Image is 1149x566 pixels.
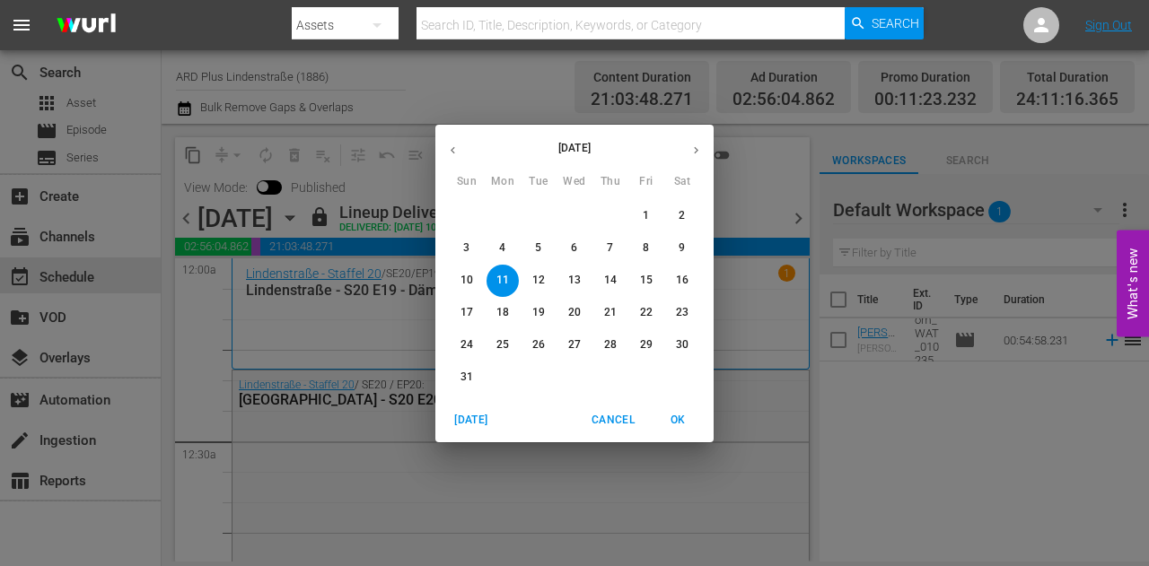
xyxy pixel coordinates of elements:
[872,7,919,39] span: Search
[487,173,519,191] span: Mon
[679,208,685,223] p: 2
[451,329,483,361] button: 24
[592,411,635,430] span: Cancel
[607,240,613,256] p: 7
[460,337,473,353] p: 24
[460,273,473,288] p: 10
[649,405,706,435] button: OK
[11,14,32,36] span: menu
[640,273,653,288] p: 15
[571,240,577,256] p: 6
[568,305,581,320] p: 20
[532,273,545,288] p: 12
[640,337,653,353] p: 29
[604,337,617,353] p: 28
[666,265,698,297] button: 16
[676,305,689,320] p: 23
[679,240,685,256] p: 9
[470,140,679,156] p: [DATE]
[630,297,662,329] button: 22
[532,337,545,353] p: 26
[460,370,473,385] p: 31
[522,329,555,361] button: 26
[43,4,129,47] img: ans4CAIJ8jUAAAAAAAAAAAAAAAAAAAAAAAAgQb4GAAAAAAAAAAAAAAAAAAAAAAAAJMjXAAAAAAAAAAAAAAAAAAAAAAAAgAT5G...
[558,232,591,265] button: 6
[487,329,519,361] button: 25
[676,337,689,353] p: 30
[630,265,662,297] button: 15
[496,337,509,353] p: 25
[594,297,627,329] button: 21
[487,265,519,297] button: 11
[643,240,649,256] p: 8
[487,232,519,265] button: 4
[666,232,698,265] button: 9
[594,329,627,361] button: 28
[666,329,698,361] button: 30
[630,232,662,265] button: 8
[522,173,555,191] span: Tue
[499,240,505,256] p: 4
[594,265,627,297] button: 14
[568,337,581,353] p: 27
[666,200,698,232] button: 2
[558,329,591,361] button: 27
[640,305,653,320] p: 22
[604,273,617,288] p: 14
[1117,230,1149,336] button: Open Feedback Widget
[568,273,581,288] p: 13
[630,329,662,361] button: 29
[535,240,541,256] p: 5
[584,405,642,435] button: Cancel
[558,173,591,191] span: Wed
[594,173,627,191] span: Thu
[643,208,649,223] p: 1
[630,173,662,191] span: Fri
[558,265,591,297] button: 13
[522,297,555,329] button: 19
[451,232,483,265] button: 3
[666,173,698,191] span: Sat
[450,411,493,430] span: [DATE]
[522,265,555,297] button: 12
[451,297,483,329] button: 17
[443,405,500,435] button: [DATE]
[594,232,627,265] button: 7
[460,305,473,320] p: 17
[451,265,483,297] button: 10
[451,361,483,394] button: 31
[656,411,699,430] span: OK
[487,297,519,329] button: 18
[463,240,469,256] p: 3
[630,200,662,232] button: 1
[666,297,698,329] button: 23
[604,305,617,320] p: 21
[1085,18,1132,32] a: Sign Out
[558,297,591,329] button: 20
[532,305,545,320] p: 19
[496,305,509,320] p: 18
[451,173,483,191] span: Sun
[522,232,555,265] button: 5
[676,273,689,288] p: 16
[496,273,509,288] p: 11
